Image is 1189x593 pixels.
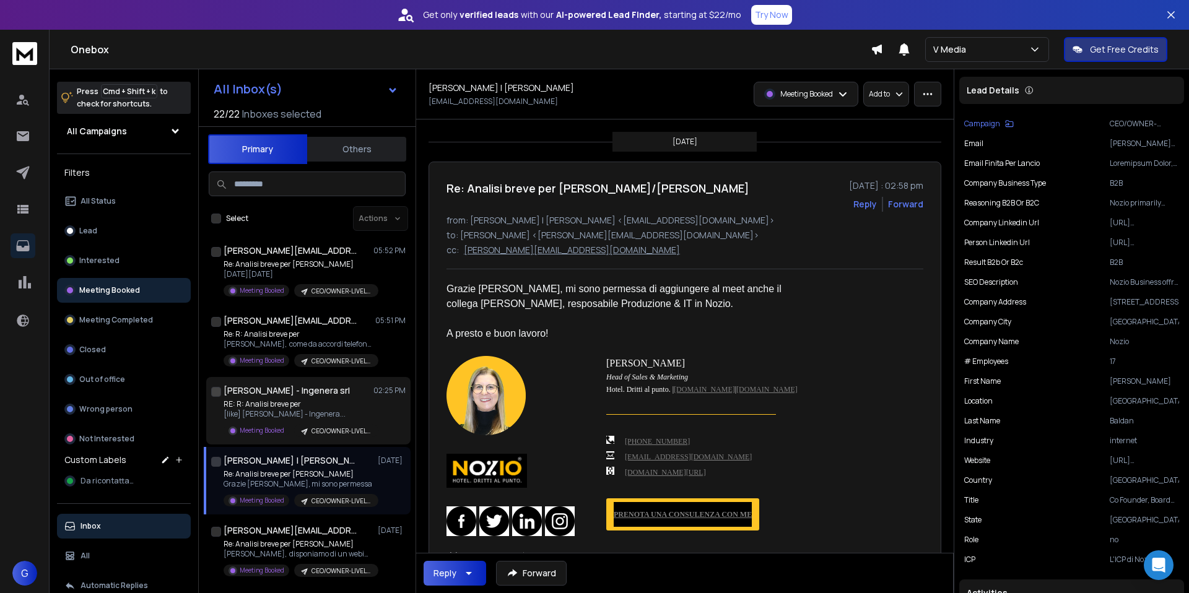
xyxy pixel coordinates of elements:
h1: [PERSON_NAME] - Ingenera srl [224,384,350,397]
button: Meeting Booked [57,278,191,303]
p: Try Now [755,9,788,21]
strong: AI-powered Lead Finder, [556,9,661,21]
p: title [964,495,978,505]
p: CEO/OWNER-LIVELLO 3 - CONSAPEVOLE DEL PROBLEMA-PERSONALIZZAZIONI TARGET A-TEST 1 [311,426,371,436]
p: [EMAIL_ADDRESS][DOMAIN_NAME] [429,97,558,106]
p: 02:25 PM [373,386,406,396]
img: Nozio2017-IT-black.png [446,454,527,488]
button: Campaign [964,119,1014,129]
a: [DOMAIN_NAME] [736,385,798,394]
img: website [606,467,614,475]
p: CEO/OWNER-LIVELLO 3 - CONSAPEVOLE DEL PROBLEMA-PERSONALIZZAZIONI TARGET A-TEST 1 [311,566,371,576]
p: ICP [964,555,975,565]
p: Last Name [964,416,1000,426]
p: Meeting Booked [780,89,833,99]
p: Out of office [79,374,125,384]
p: Email [964,139,983,149]
p: Inbox [81,521,101,531]
h1: [PERSON_NAME] | [PERSON_NAME] [429,82,574,94]
button: G [12,561,37,586]
p: [PERSON_NAME][EMAIL_ADDRESS][DOMAIN_NAME] [1110,139,1179,149]
p: cc: [446,244,459,256]
p: [GEOGRAPHIC_DATA] [1110,475,1179,485]
p: Get only with our starting at $22/mo [423,9,741,21]
h1: Re: Analisi breve per [PERSON_NAME]/[PERSON_NAME] [446,180,749,197]
p: Meeting Booked [240,496,284,505]
p: [URL][DOMAIN_NAME] [1110,238,1179,248]
p: [DATE][DATE] [224,269,372,279]
p: [DATE] [673,137,697,147]
button: Out of office [57,367,191,392]
p: All [81,551,90,561]
p: Country [964,475,992,485]
p: Interested [79,256,120,266]
p: Press to check for shortcuts. [77,85,168,110]
a: [DOMAIN_NAME] [674,385,735,394]
h3: Inboxes selected [242,106,321,121]
p: location [964,396,993,406]
span: 22 / 22 [214,106,240,121]
p: Company Name [964,337,1019,347]
div: A presto e buon lavoro! [446,326,808,341]
button: All Campaigns [57,119,191,144]
p: Nozio primarily supports hotels in direct sales, indicating a focus on serving businesses (hoteli... [1110,198,1179,208]
p: Result b2b or b2c [964,258,1023,267]
p: Nozio [1110,337,1179,347]
button: Wrong person [57,397,191,422]
h2: [PERSON_NAME] [606,356,798,371]
p: 17 [1110,357,1179,366]
span: Cmd + Shift + k [101,84,157,98]
p: Person Linkedin Url [964,238,1030,248]
p: Meeting Booked [240,426,284,435]
button: Reply [424,561,486,586]
p: from: [PERSON_NAME] | [PERSON_NAME] <[EMAIL_ADDRESS][DOMAIN_NAME]> [446,214,923,227]
img: emailAddress [606,451,614,459]
button: All [57,543,191,568]
button: Primary [208,134,307,164]
p: [GEOGRAPHIC_DATA] [1110,317,1179,327]
p: CEO/OWNER-LIVELLO 3 - CONSAPEVOLE DEL PROBLEMA-PERSONALIZZAZIONI TARGET A-TEST 1 [311,496,371,506]
i: (*) Questa email può contenere informazioni confidenziali e/o materiale riservato. Qualsiasi modi... [446,550,809,588]
button: Inbox [57,514,191,539]
p: Lead [79,226,97,236]
p: Re: Analisi breve per [PERSON_NAME] [224,539,372,549]
p: [DATE] : 02:58 pm [849,180,923,192]
p: Meeting Booked [240,356,284,365]
p: All Status [81,196,116,206]
button: Forward [496,561,567,586]
p: Nozio Business offre le soluzioni di Hotel Marketing più complete del mercato. Aumenta le vendite... [1110,277,1179,287]
p: Automatic Replies [81,581,148,591]
p: [DATE] [378,456,406,465]
p: Meeting Completed [79,315,153,325]
button: Lead [57,219,191,243]
button: Da ricontattare [57,469,191,493]
h1: [PERSON_NAME][EMAIL_ADDRESS][DOMAIN_NAME] [224,314,360,327]
p: [PERSON_NAME], disponiamo di un webinar [224,549,372,559]
div: Reply [433,567,456,579]
p: SEO Description [964,277,1018,287]
p: First Name [964,376,1001,386]
p: Re: R: Analisi breve per [224,329,372,339]
p: V Media [933,43,971,56]
p: Baldan [1110,416,1179,426]
p: RE: R: Analisi breve per [224,399,372,409]
p: CEO/OWNER-LIVELLO 3 - CONSAPEVOLE DEL PROBLEMA-PERSONALIZZAZIONI TARGET A-TEST 1 [311,357,371,366]
label: Select [226,214,248,223]
img: alessandra-1.png [446,356,526,435]
p: L'ICP di Nozio è costituito da fornitori di servizi alberghieri e operatori del settore turistico... [1110,555,1179,565]
div: Dominio: [URL] [32,32,91,42]
a: [EMAIL_ADDRESS][DOMAIN_NAME] [625,452,752,461]
p: Lead Details [967,84,1019,97]
p: Company Business Type [964,178,1046,188]
img: instagram [545,506,575,536]
p: [PERSON_NAME] [1110,376,1179,386]
button: Get Free Credits [1064,37,1167,62]
div: Grazie [PERSON_NAME], mi sono permessa di aggiungere al meet anche il collega [PERSON_NAME], resp... [446,282,808,311]
div: Dominio [65,73,95,81]
img: linkedin [512,506,542,536]
h3: Filters [57,164,191,181]
p: no [1110,535,1179,545]
button: Try Now [751,5,792,25]
p: [GEOGRAPHIC_DATA] [1110,396,1179,406]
